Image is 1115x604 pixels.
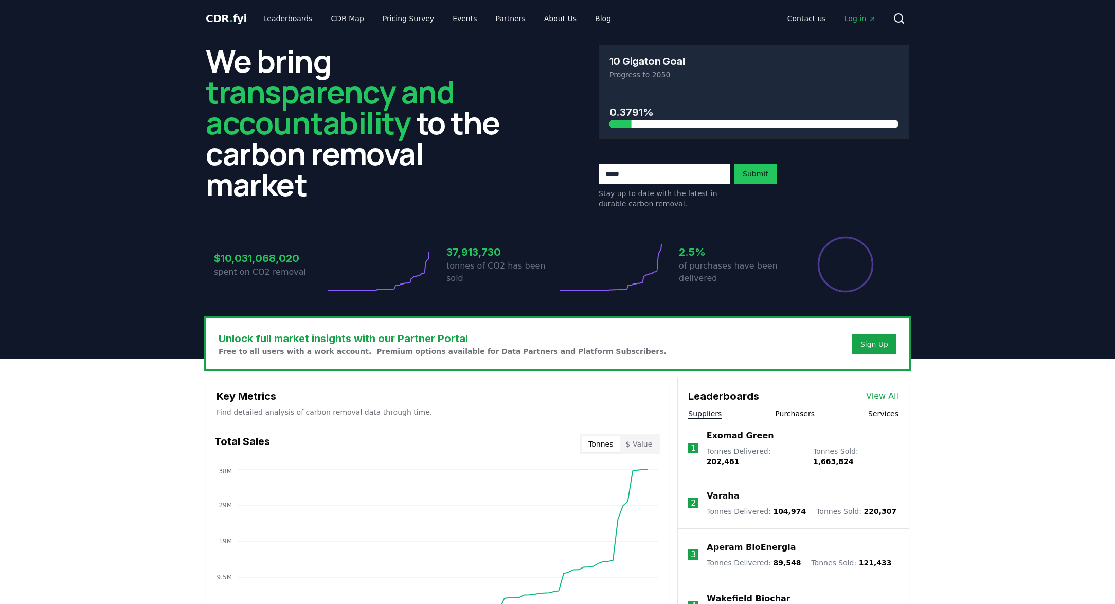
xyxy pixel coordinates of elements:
[811,558,891,568] p: Tonnes Sold :
[773,507,806,516] span: 104,974
[707,457,740,466] span: 202,461
[816,506,896,517] p: Tonnes Sold :
[609,104,898,120] h3: 0.3791%
[836,9,885,28] a: Log in
[206,12,247,25] span: CDR fyi
[446,244,557,260] h3: 37,913,730
[219,502,232,509] tspan: 29M
[688,408,722,419] button: Suppliers
[707,506,806,517] p: Tonnes Delivered :
[219,538,232,545] tspan: 19M
[255,9,619,28] nav: Main
[864,507,896,516] span: 220,307
[707,446,803,467] p: Tonnes Delivered :
[775,408,815,419] button: Purchasers
[679,260,790,285] p: of purchases have been delivered
[817,236,874,293] div: Percentage of sales delivered
[609,56,685,66] h3: 10 Gigaton Goal
[691,548,696,561] p: 3
[734,164,777,184] button: Submit
[374,9,442,28] a: Pricing Survey
[866,390,898,402] a: View All
[488,9,534,28] a: Partners
[206,70,454,144] span: transparency and accountability
[214,266,325,278] p: spent on CO2 removal
[536,9,585,28] a: About Us
[852,334,896,354] button: Sign Up
[217,407,658,417] p: Find detailed analysis of carbon removal data through time.
[214,251,325,266] h3: $10,031,068,020
[446,260,557,285] p: tonnes of CO2 has been sold
[206,45,516,200] h2: We bring to the carbon removal market
[707,430,774,442] a: Exomad Green
[219,468,232,475] tspan: 38M
[813,457,854,466] span: 1,663,824
[599,188,730,209] p: Stay up to date with the latest in durable carbon removal.
[444,9,485,28] a: Events
[859,559,892,567] span: 121,433
[707,490,739,502] a: Varaha
[773,559,801,567] span: 89,548
[691,442,696,454] p: 1
[779,9,885,28] nav: Main
[813,446,898,467] p: Tonnes Sold :
[691,497,696,509] p: 2
[707,558,801,568] p: Tonnes Delivered :
[582,436,619,452] button: Tonnes
[206,11,247,26] a: CDR.fyi
[587,9,619,28] a: Blog
[323,9,372,28] a: CDR Map
[255,9,321,28] a: Leaderboards
[219,331,667,346] h3: Unlock full market insights with our Partner Portal
[214,434,270,454] h3: Total Sales
[217,574,232,581] tspan: 9.5M
[609,69,898,80] p: Progress to 2050
[779,9,834,28] a: Contact us
[229,12,233,25] span: .
[707,541,796,554] a: Aperam BioEnergia
[219,346,667,357] p: Free to all users with a work account. Premium options available for Data Partners and Platform S...
[868,408,898,419] button: Services
[620,436,659,452] button: $ Value
[844,13,876,24] span: Log in
[217,388,658,404] h3: Key Metrics
[679,244,790,260] h3: 2.5%
[688,388,759,404] h3: Leaderboards
[860,339,888,349] a: Sign Up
